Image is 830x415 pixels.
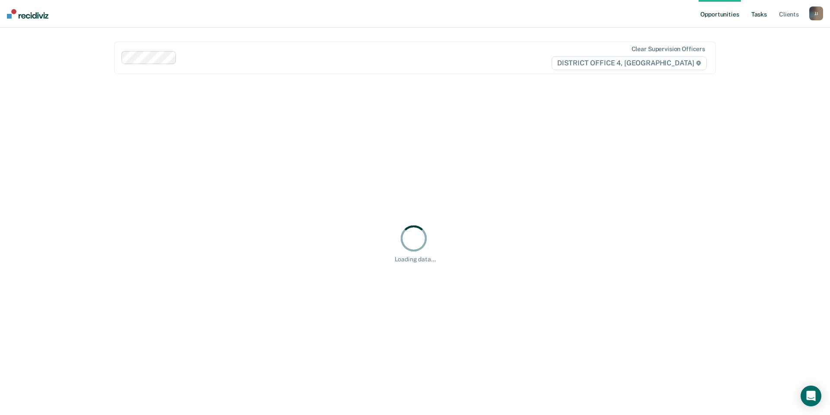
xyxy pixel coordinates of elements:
img: Recidiviz [7,9,48,19]
div: Open Intercom Messenger [801,386,821,406]
button: JJ [809,6,823,20]
div: Clear supervision officers [632,45,705,53]
div: Loading data... [395,256,436,263]
div: J J [809,6,823,20]
span: DISTRICT OFFICE 4, [GEOGRAPHIC_DATA] [552,56,707,70]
